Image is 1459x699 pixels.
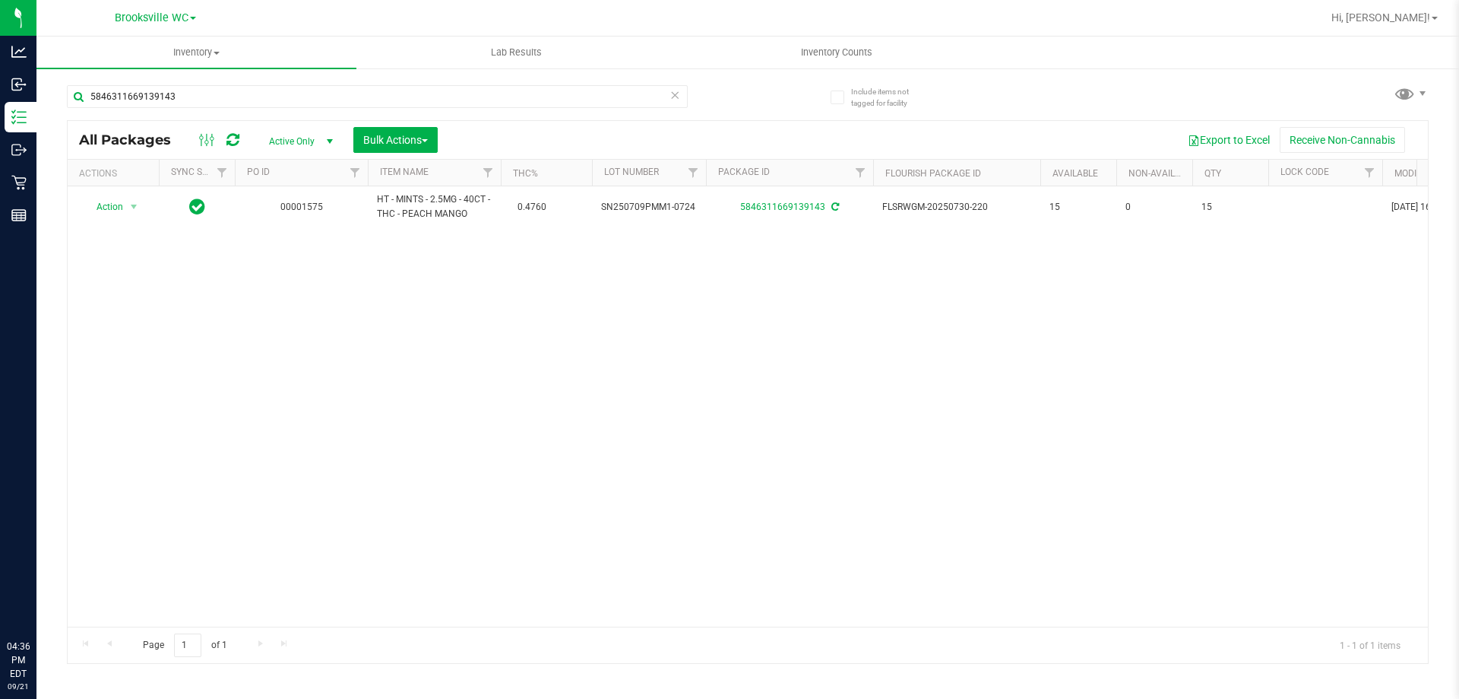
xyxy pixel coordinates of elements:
[7,640,30,681] p: 04:36 PM EDT
[718,167,770,177] a: Package ID
[36,37,356,68] a: Inventory
[470,46,562,59] span: Lab Results
[380,167,429,177] a: Item Name
[1178,127,1280,153] button: Export to Excel
[1052,168,1098,179] a: Available
[676,37,996,68] a: Inventory Counts
[79,168,153,179] div: Actions
[1280,127,1405,153] button: Receive Non-Cannabis
[36,46,356,59] span: Inventory
[510,196,554,218] span: 0.4760
[11,77,27,92] inline-svg: Inbound
[1331,11,1430,24] span: Hi, [PERSON_NAME]!
[174,634,201,657] input: 1
[363,134,428,146] span: Bulk Actions
[848,160,873,186] a: Filter
[280,202,323,212] a: 00001575
[11,110,27,125] inline-svg: Inventory
[11,208,27,223] inline-svg: Reports
[130,634,239,657] span: Page of 1
[210,160,235,186] a: Filter
[15,577,61,623] iframe: Resource center
[1128,168,1196,179] a: Non-Available
[1328,634,1413,656] span: 1 - 1 of 1 items
[343,160,368,186] a: Filter
[79,132,186,148] span: All Packages
[247,167,270,177] a: PO ID
[601,200,697,214] span: SN250709PMM1-0724
[1357,160,1382,186] a: Filter
[11,175,27,190] inline-svg: Retail
[851,86,927,109] span: Include items not tagged for facility
[669,85,680,105] span: Clear
[115,11,188,24] span: Brooksville WC
[1049,200,1107,214] span: 15
[377,192,492,221] span: HT - MINTS - 2.5MG - 40CT - THC - PEACH MANGO
[780,46,893,59] span: Inventory Counts
[885,168,981,179] a: Flourish Package ID
[681,160,706,186] a: Filter
[125,196,144,218] span: select
[829,202,839,212] span: Sync from Compliance System
[11,142,27,157] inline-svg: Outbound
[1204,168,1221,179] a: Qty
[7,681,30,692] p: 09/21
[189,196,205,218] span: In Sync
[353,127,438,153] button: Bulk Actions
[476,160,501,186] a: Filter
[83,196,124,218] span: Action
[740,202,825,212] a: 5846311669139143
[1280,167,1329,177] a: Lock Code
[356,37,676,68] a: Lab Results
[882,200,1031,214] span: FLSRWGM-20250730-220
[171,167,229,177] a: Sync Status
[11,44,27,59] inline-svg: Analytics
[513,168,538,179] a: THC%
[1125,200,1183,214] span: 0
[604,167,659,177] a: Lot Number
[67,85,688,108] input: Search Package ID, Item Name, SKU, Lot or Part Number...
[1201,200,1259,214] span: 15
